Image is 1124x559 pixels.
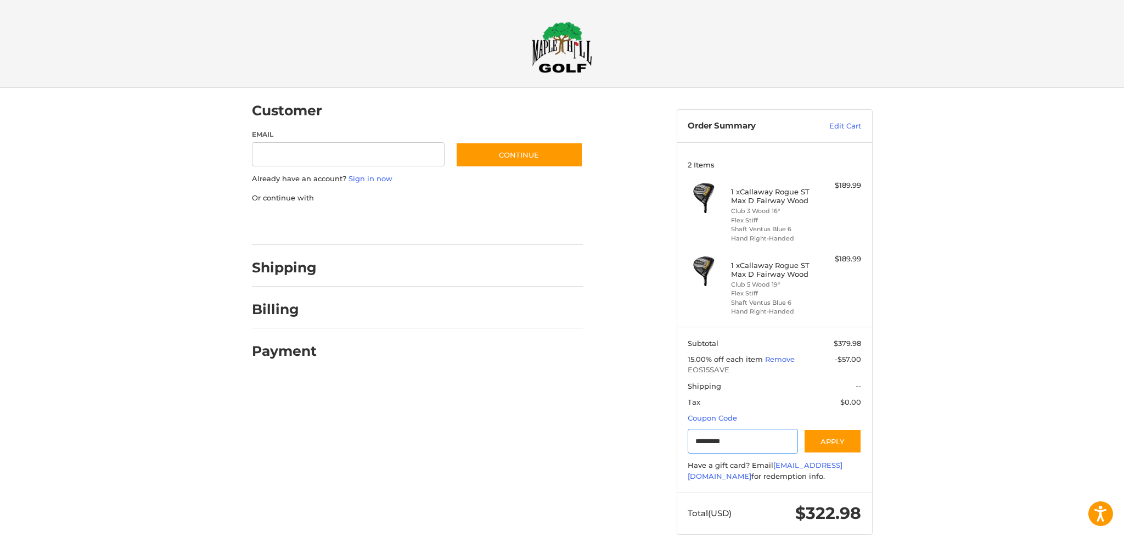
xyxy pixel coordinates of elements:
[803,429,862,454] button: Apply
[252,130,445,139] label: Email
[688,365,861,376] span: EOS15SAVE
[252,301,316,318] h2: Billing
[818,180,861,191] div: $189.99
[834,339,861,348] span: $379.98
[688,461,842,480] a: [EMAIL_ADDRESS][DOMAIN_NAME]
[731,187,815,205] h4: 1 x Callaway Rogue ST Max D Fairway Wood
[688,339,718,348] span: Subtotal
[252,102,322,119] h2: Customer
[856,382,861,390] span: --
[349,174,392,183] a: Sign in now
[840,398,861,406] span: $0.00
[688,355,765,364] span: 15.00% off each item
[731,261,815,279] h4: 1 x Callaway Rogue ST Max D Fairway Wood
[731,289,815,298] li: Flex Stiff
[731,234,815,243] li: Hand Right-Handed
[731,206,815,216] li: Club 3 Wood 16°
[688,508,732,518] span: Total (USD)
[731,307,815,316] li: Hand Right-Handed
[818,254,861,265] div: $189.99
[795,503,861,523] span: $322.98
[688,429,798,454] input: Gift Certificate or Coupon Code
[731,298,815,308] li: Shaft Ventus Blue 6
[731,216,815,225] li: Flex Stiff
[688,398,700,406] span: Tax
[731,280,815,289] li: Club 5 Wood 19°
[341,214,424,234] iframe: PayPal-paylater
[688,160,861,169] h3: 2 Items
[806,121,861,132] a: Edit Cart
[688,382,721,390] span: Shipping
[835,355,861,364] span: -$57.00
[252,343,317,360] h2: Payment
[532,21,592,73] img: Maple Hill Golf
[688,413,737,422] a: Coupon Code
[248,214,330,234] iframe: PayPal-paypal
[252,193,583,204] p: Or continue with
[765,355,795,364] a: Remove
[688,460,861,482] div: Have a gift card? Email for redemption info.
[731,225,815,234] li: Shaft Ventus Blue 6
[456,142,583,167] button: Continue
[688,121,806,132] h3: Order Summary
[434,214,516,234] iframe: PayPal-venmo
[252,174,583,185] p: Already have an account?
[252,259,317,276] h2: Shipping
